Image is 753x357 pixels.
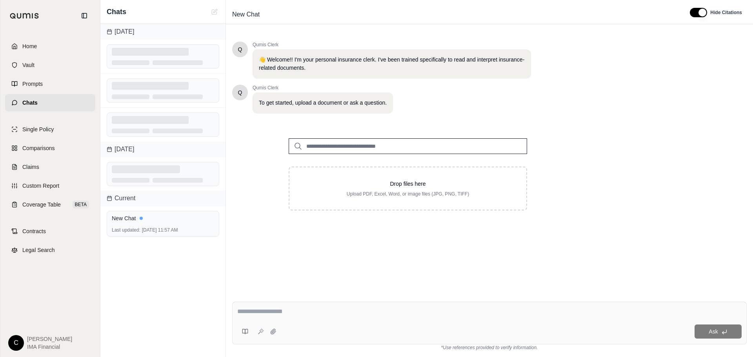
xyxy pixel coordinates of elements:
div: [DATE] [100,141,226,157]
div: [DATE] 11:57 AM [112,227,214,233]
div: *Use references provided to verify information. [232,344,747,351]
span: Vault [22,61,35,69]
div: C [8,335,24,351]
div: New Chat [112,214,214,222]
span: Hello [238,89,242,96]
p: Drop files here [302,180,514,188]
span: Legal Search [22,246,55,254]
span: BETA [73,201,89,208]
a: Legal Search [5,241,95,259]
button: New Chat [210,7,219,16]
div: [DATE] [100,24,226,40]
div: Current [100,190,226,206]
span: Claims [22,163,39,171]
img: Qumis Logo [10,13,39,19]
a: Coverage TableBETA [5,196,95,213]
span: Ask [709,328,718,335]
a: Vault [5,56,95,74]
p: To get started, upload a document or ask a question. [259,99,387,107]
span: Chats [107,6,126,17]
span: Custom Report [22,182,59,190]
p: Upload PDF, Excel, Word, or image files (JPG, PNG, TIFF) [302,191,514,197]
button: Collapse sidebar [78,9,91,22]
span: Chats [22,99,38,107]
span: IMA Financial [27,343,72,351]
a: Custom Report [5,177,95,194]
a: Claims [5,158,95,176]
span: Home [22,42,37,50]
span: Qumis Clerk [253,85,393,91]
span: Coverage Table [22,201,61,208]
span: Last updated: [112,227,140,233]
span: Qumis Clerk [253,42,531,48]
a: Comparisons [5,140,95,157]
span: Hide Citations [710,9,742,16]
span: Prompts [22,80,43,88]
a: Chats [5,94,95,111]
button: Ask [695,324,742,339]
div: Edit Title [229,8,680,21]
span: New Chat [229,8,263,21]
a: Home [5,38,95,55]
span: Single Policy [22,125,54,133]
a: Contracts [5,223,95,240]
span: Contracts [22,227,46,235]
p: 👋 Welcome!! I'm your personal insurance clerk. I've been trained specifically to read and interpr... [259,56,525,72]
span: Comparisons [22,144,55,152]
span: Hello [238,45,242,53]
a: Single Policy [5,121,95,138]
span: [PERSON_NAME] [27,335,72,343]
a: Prompts [5,75,95,92]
